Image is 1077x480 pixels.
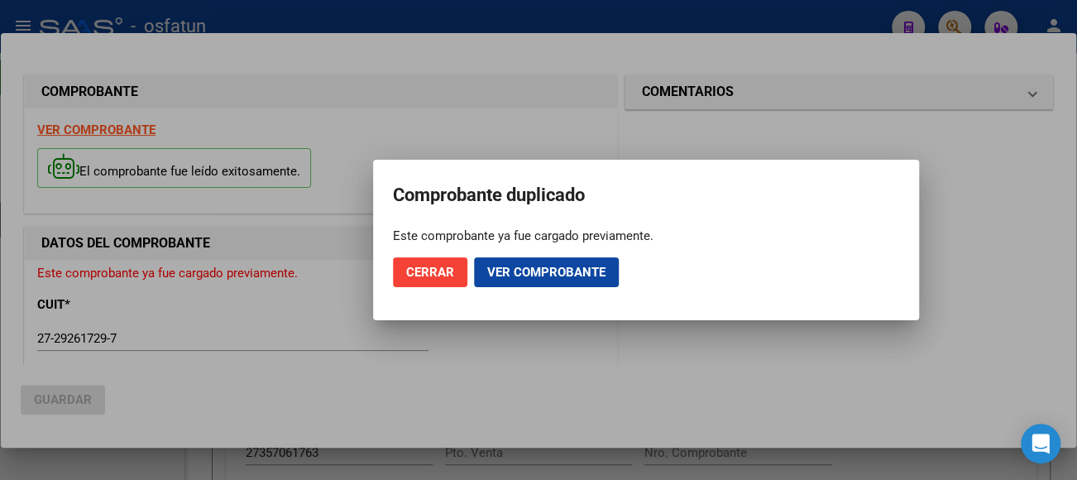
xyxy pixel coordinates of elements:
h2: Comprobante duplicado [393,180,899,211]
span: Cerrar [406,265,454,280]
div: Open Intercom Messenger [1021,424,1060,463]
span: Ver comprobante [487,265,606,280]
div: Este comprobante ya fue cargado previamente. [393,228,899,244]
button: Cerrar [393,257,467,287]
button: Ver comprobante [474,257,619,287]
